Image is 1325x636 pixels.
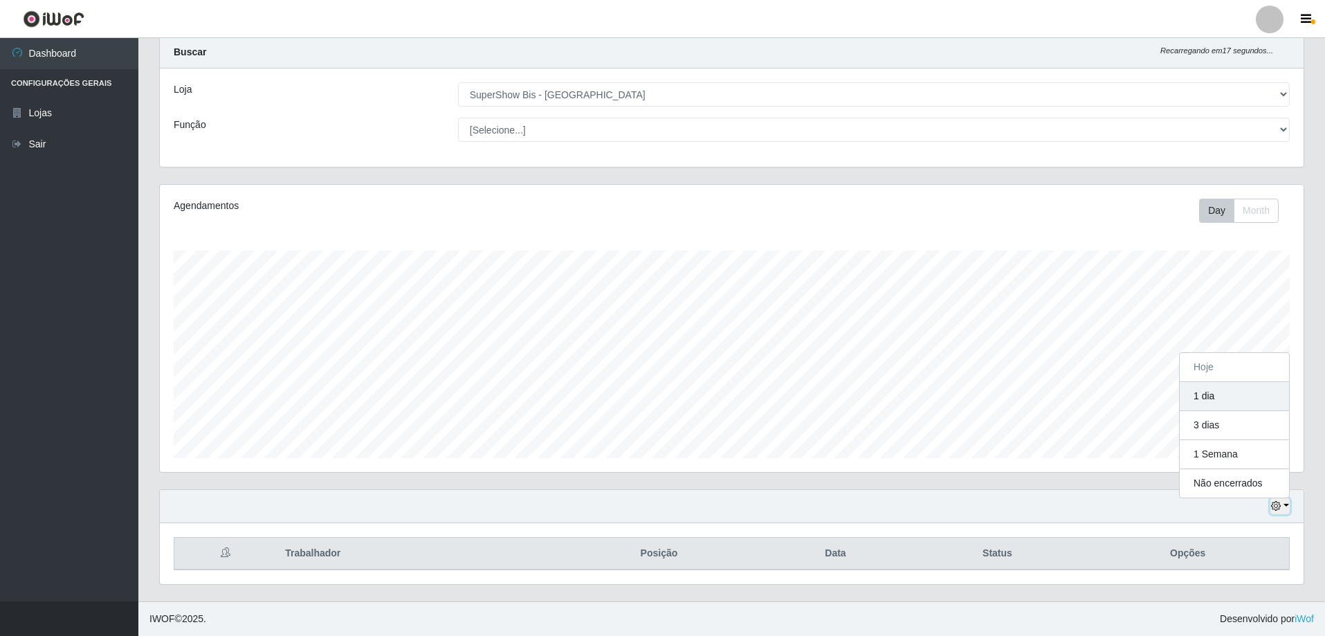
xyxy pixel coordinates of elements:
button: 3 dias [1180,411,1289,440]
button: Day [1199,199,1234,223]
th: Status [908,538,1086,570]
button: Hoje [1180,353,1289,382]
th: Data [763,538,908,570]
i: Recarregando em 17 segundos... [1160,46,1273,55]
button: Não encerrados [1180,469,1289,498]
th: Opções [1086,538,1289,570]
button: Month [1234,199,1279,223]
label: Função [174,118,206,132]
button: 1 Semana [1180,440,1289,469]
span: IWOF [149,613,175,624]
div: First group [1199,199,1279,223]
th: Trabalhador [277,538,555,570]
img: CoreUI Logo [23,10,84,28]
a: iWof [1295,613,1314,624]
div: Toolbar with button groups [1199,199,1290,223]
button: 1 dia [1180,382,1289,411]
th: Posição [555,538,762,570]
label: Loja [174,82,192,97]
div: Agendamentos [174,199,627,213]
span: Desenvolvido por [1220,612,1314,626]
strong: Buscar [174,46,206,57]
span: © 2025 . [149,612,206,626]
